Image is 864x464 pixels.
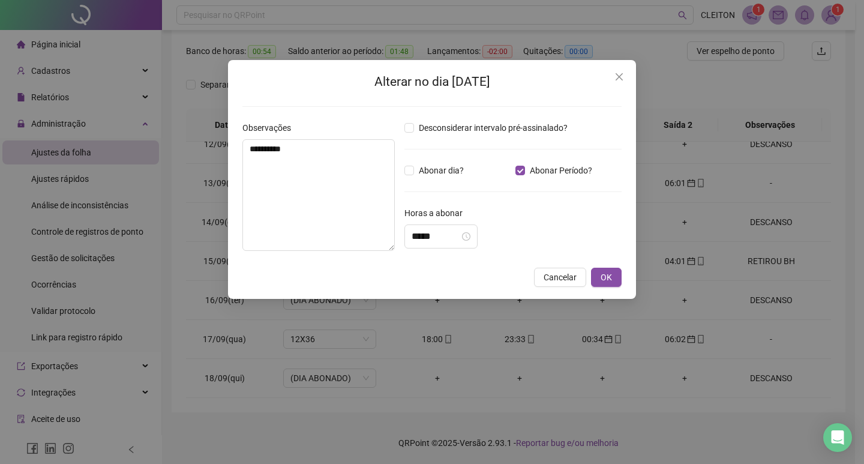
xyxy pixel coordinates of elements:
button: Close [610,67,629,86]
button: Cancelar [534,268,586,287]
h2: Alterar no dia [DATE] [242,72,622,92]
span: Abonar Período? [525,164,597,177]
span: close [614,72,624,82]
button: OK [591,268,622,287]
span: Abonar dia? [414,164,469,177]
label: Observações [242,121,299,134]
span: Desconsiderar intervalo pré-assinalado? [414,121,572,134]
div: Open Intercom Messenger [823,423,852,452]
span: Cancelar [544,271,577,284]
span: OK [601,271,612,284]
label: Horas a abonar [404,206,470,220]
